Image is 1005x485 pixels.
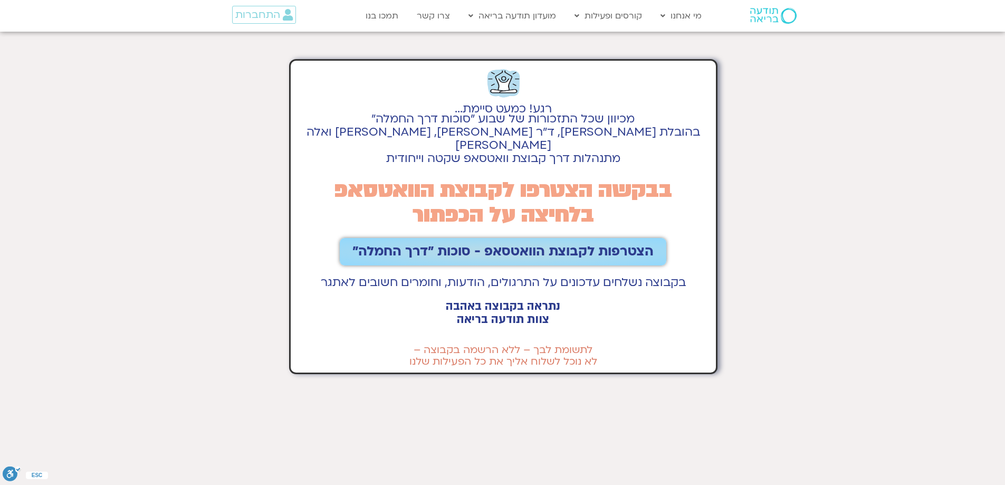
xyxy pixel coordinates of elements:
[235,9,280,21] span: התחברות
[296,108,711,110] h2: רגע! כמעט סיימת...
[360,6,404,26] a: תמכו בנו
[463,6,561,26] a: מועדון תודעה בריאה
[352,244,654,259] span: הצטרפות לקבוצת הוואטסאפ - סוכות ״דרך החמלה״
[750,8,797,24] img: תודעה בריאה
[296,276,711,289] h2: בקבוצה נשלחים עדכונים על התרגולים, הודעות, וחומרים חשובים לאתגר
[296,300,711,326] h2: נתראה בקבוצה באהבה צוות תודעה בריאה
[232,6,296,24] a: התחברות
[411,6,455,26] a: צרו קשר
[340,238,666,265] a: הצטרפות לקבוצת הוואטסאפ - סוכות ״דרך החמלה״
[655,6,707,26] a: מי אנחנו
[296,112,711,165] h2: מכיוון שכל התזכורות של שבוע "סוכות דרך החמלה" בהובלת [PERSON_NAME], ד״ר [PERSON_NAME], [PERSON_NA...
[296,178,711,227] h2: בבקשה הצטרפו לקבוצת הוואטסאפ בלחיצה על הכפתור
[569,6,647,26] a: קורסים ופעילות
[296,344,711,367] h2: לתשומת לבך – ללא הרשמה בקבוצה – לא נוכל לשלוח אליך את כל הפעילות שלנו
